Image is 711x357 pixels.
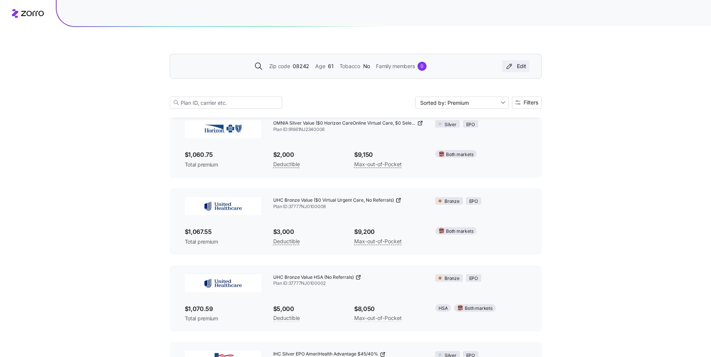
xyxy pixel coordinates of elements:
span: Bronze [445,198,460,205]
span: UHC Bronze Value HSA (No Referrals) [273,274,354,281]
span: EPO [469,198,478,205]
button: Edit [502,60,529,72]
span: Max-out-of-Pocket [354,314,402,323]
span: Plan ID: 91661NJ2340006 [273,126,424,133]
span: $9,200 [354,227,423,237]
span: OMNIA Silver Value ($0 Horizon CareOnline Virtual Care, $0 Select [MEDICAL_DATA], No Referrals) [273,120,416,126]
span: $8,050 [354,304,423,314]
span: $9,150 [354,150,423,159]
span: Max-out-of-Pocket [354,237,402,246]
span: Zip code [269,62,290,70]
span: $2,000 [273,150,342,159]
span: Tobacco [340,62,360,70]
span: Total premium [185,315,261,322]
div: Edit [505,62,526,70]
span: $5,000 [273,304,342,314]
span: Total premium [185,238,261,245]
span: Max-out-of-Pocket [354,160,402,169]
span: 08242 [293,62,309,70]
span: Deductible [273,237,300,246]
span: Silver [445,121,457,128]
span: EPO [466,121,475,128]
button: Filters [512,97,542,109]
span: Total premium [185,161,261,168]
input: Sort by [415,97,509,109]
span: $1,067.55 [185,227,261,237]
span: 61 [328,62,333,70]
img: Horizon BlueCross BlueShield of New Jersey [185,120,261,138]
img: UnitedHealthcare [185,197,261,215]
span: Both markets [465,305,492,312]
span: Filters [524,100,538,105]
span: Age [315,62,325,70]
span: Deductible [273,314,300,323]
span: Deductible [273,160,300,169]
span: EPO [469,275,478,282]
input: Plan ID, carrier etc. [170,97,282,109]
span: Plan ID: 37777NJ0100008 [273,204,424,210]
span: $3,000 [273,227,342,237]
img: UnitedHealthcare [185,274,261,292]
span: UHC Bronze Value ($0 Virtual Urgent Care, No Referrals) [273,197,394,204]
span: Family members [376,62,415,70]
span: Bronze [445,275,460,282]
span: $1,070.59 [185,304,261,314]
span: Both markets [446,228,473,235]
span: HSA [439,305,448,312]
span: Plan ID: 37777NJ0100002 [273,280,424,287]
span: Both markets [446,151,473,158]
div: 0 [418,62,427,71]
span: No [363,62,370,70]
span: $1,060.75 [185,150,261,159]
